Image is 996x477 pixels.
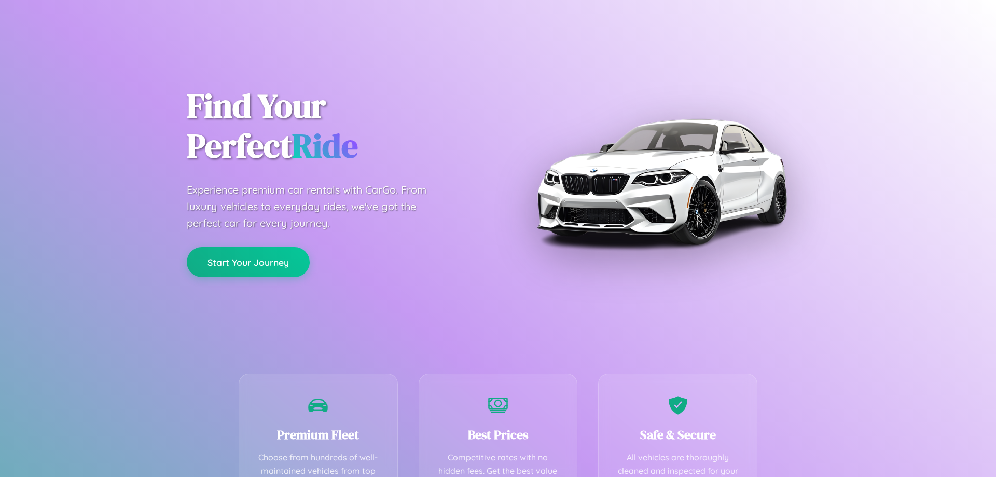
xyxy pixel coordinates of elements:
[614,426,741,443] h3: Safe & Secure
[292,123,358,168] span: Ride
[187,182,446,231] p: Experience premium car rentals with CarGo. From luxury vehicles to everyday rides, we've got the ...
[187,247,310,277] button: Start Your Journey
[532,52,791,311] img: Premium BMW car rental vehicle
[187,86,482,166] h1: Find Your Perfect
[255,426,382,443] h3: Premium Fleet
[435,426,562,443] h3: Best Prices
